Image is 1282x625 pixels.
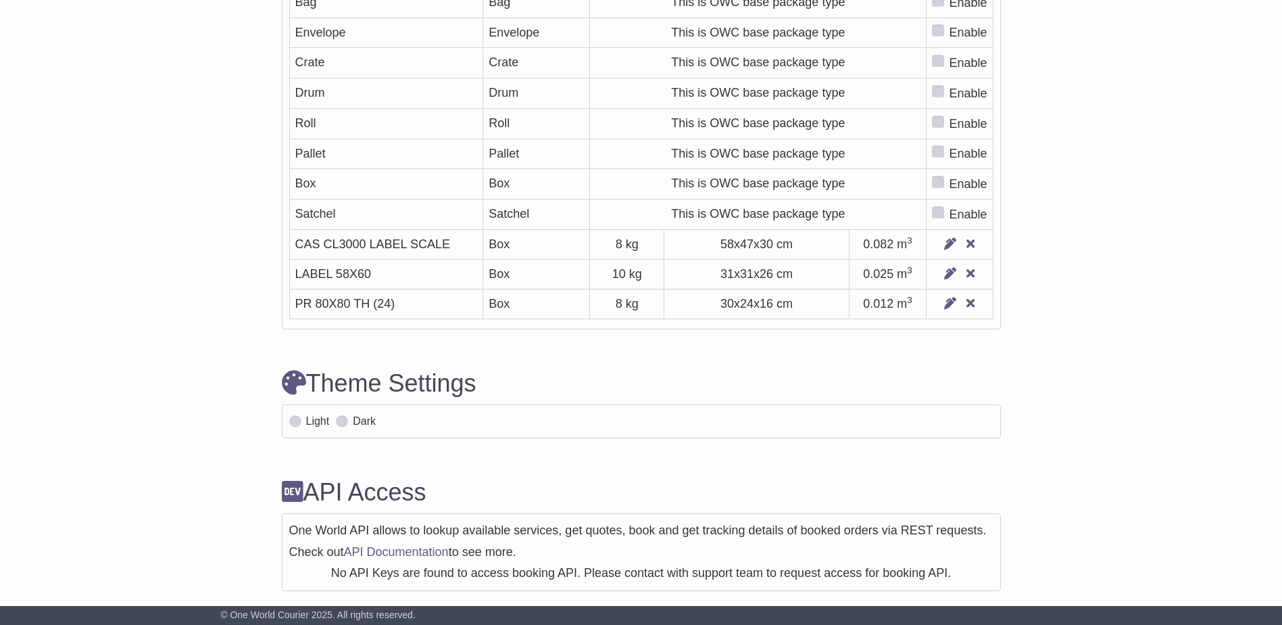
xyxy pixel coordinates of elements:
[616,237,622,251] span: 8
[590,108,927,139] td: This is OWC base package type
[353,415,376,427] label: Dark
[282,479,1001,506] h3: API Access
[590,78,927,109] td: This is OWC base package type
[740,267,754,281] span: 31
[289,108,483,139] td: Roll
[289,289,483,319] td: PR 80X80 TH (24)
[670,295,843,313] div: x x
[483,200,590,230] td: Satchel
[760,267,773,281] span: 26
[483,259,590,289] td: Box
[740,297,754,310] span: 24
[720,267,734,281] span: 31
[949,24,987,42] label: Enable
[863,297,893,310] span: 0.012
[897,267,912,281] span: m
[740,237,754,251] span: 47
[949,85,987,103] label: Enable
[306,415,330,427] label: Light
[289,18,483,48] td: Envelope
[670,265,843,283] div: x x
[626,297,639,310] span: kg
[220,609,416,620] span: © One World Courier 2025. All rights reserved.
[626,237,639,251] span: kg
[483,78,590,109] td: Drum
[483,48,590,78] td: Crate
[949,206,987,224] label: Enable
[590,169,927,200] td: This is OWC base package type
[289,524,993,538] p: One World API allows to lookup available services, get quotes, book and get tracking details of b...
[289,139,483,169] td: Pallet
[282,370,1001,397] h3: Theme Settings
[907,295,912,305] sup: 3
[289,229,483,259] td: CAS CL3000 LABEL SCALE
[590,18,927,48] td: This is OWC base package type
[483,289,590,319] td: Box
[776,297,793,310] span: cm
[863,267,893,281] span: 0.025
[289,169,483,200] td: Box
[483,18,590,48] td: Envelope
[897,297,912,310] span: m
[289,566,993,581] div: No API Keys are found to access booking API. Please contact with support team to request access f...
[760,237,773,251] span: 30
[616,297,622,310] span: 8
[720,297,734,310] span: 30
[289,259,483,289] td: LABEL 58X60
[629,267,642,281] span: kg
[949,115,987,133] label: Enable
[863,237,893,251] span: 0.082
[344,545,449,559] a: API Documentation
[483,169,590,200] td: Box
[590,48,927,78] td: This is OWC base package type
[720,237,734,251] span: 58
[776,237,793,251] span: cm
[949,145,987,163] label: Enable
[670,235,843,254] div: x x
[483,229,590,259] td: Box
[483,139,590,169] td: Pallet
[289,200,483,230] td: Satchel
[612,267,626,281] span: 10
[949,54,987,72] label: Enable
[949,175,987,193] label: Enable
[907,235,912,246] sup: 3
[897,237,912,251] span: m
[590,200,927,230] td: This is OWC base package type
[760,297,773,310] span: 16
[289,48,483,78] td: Crate
[483,108,590,139] td: Roll
[289,545,993,560] p: Check out to see more.
[590,139,927,169] td: This is OWC base package type
[289,78,483,109] td: Drum
[907,265,912,275] sup: 3
[776,267,793,281] span: cm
